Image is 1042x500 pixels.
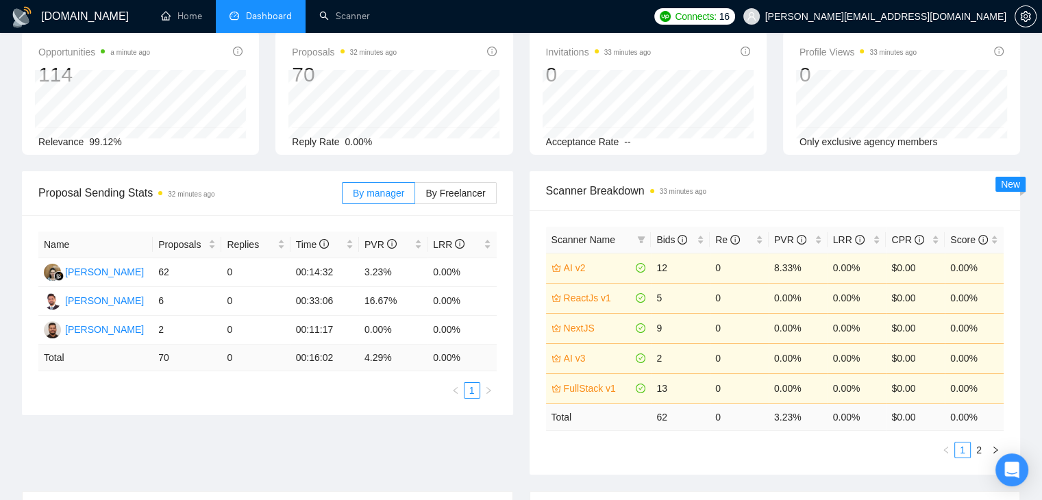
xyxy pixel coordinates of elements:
[945,373,1004,403] td: 0.00%
[978,235,988,245] span: info-circle
[710,403,769,430] td: 0
[359,258,427,287] td: 3.23%
[730,235,740,245] span: info-circle
[833,234,865,245] span: LRR
[1001,179,1020,190] span: New
[678,235,687,245] span: info-circle
[480,382,497,399] button: right
[886,313,945,343] td: $0.00
[161,10,202,22] a: homeHome
[915,235,924,245] span: info-circle
[427,345,496,371] td: 0.00 %
[624,136,630,147] span: --
[319,10,370,22] a: searchScanner
[427,287,496,316] td: 0.00%
[938,442,954,458] button: left
[769,283,828,313] td: 0.00%
[651,253,710,283] td: 12
[44,295,144,305] a: FM[PERSON_NAME]
[44,323,144,334] a: AA[PERSON_NAME]
[455,239,464,249] span: info-circle
[636,353,645,363] span: check-circle
[604,49,651,56] time: 33 minutes ago
[292,62,397,88] div: 70
[945,283,1004,313] td: 0.00%
[769,343,828,373] td: 0.00%
[950,234,987,245] span: Score
[955,442,970,458] a: 1
[44,292,61,310] img: FM
[290,287,359,316] td: 00:33:06
[869,49,916,56] time: 33 minutes ago
[651,283,710,313] td: 5
[38,345,153,371] td: Total
[464,383,480,398] a: 1
[233,47,243,56] span: info-circle
[427,258,496,287] td: 0.00%
[971,442,987,458] li: 2
[359,345,427,371] td: 4.29 %
[774,234,806,245] span: PVR
[741,47,750,56] span: info-circle
[710,283,769,313] td: 0
[364,239,397,250] span: PVR
[487,47,497,56] span: info-circle
[799,136,938,147] span: Only exclusive agency members
[797,235,806,245] span: info-circle
[464,382,480,399] li: 1
[636,323,645,333] span: check-circle
[221,316,290,345] td: 0
[637,236,645,244] span: filter
[153,345,221,371] td: 70
[387,239,397,249] span: info-circle
[546,403,652,430] td: Total
[44,266,144,277] a: ES[PERSON_NAME]
[747,12,756,21] span: user
[230,11,239,21] span: dashboard
[828,313,886,343] td: 0.00%
[828,343,886,373] td: 0.00%
[651,403,710,430] td: 62
[564,290,634,305] a: ReactJs v1
[710,343,769,373] td: 0
[799,44,917,60] span: Profile Views
[799,62,917,88] div: 0
[634,229,648,250] span: filter
[221,258,290,287] td: 0
[290,258,359,287] td: 00:14:32
[153,232,221,258] th: Proposals
[987,442,1004,458] li: Next Page
[227,237,274,252] span: Replies
[715,234,740,245] span: Re
[651,343,710,373] td: 2
[551,353,561,363] span: crown
[65,322,144,337] div: [PERSON_NAME]
[945,313,1004,343] td: 0.00%
[296,239,329,250] span: Time
[221,345,290,371] td: 0
[38,232,153,258] th: Name
[54,271,64,281] img: gigradar-bm.png
[769,373,828,403] td: 0.00%
[551,263,561,273] span: crown
[546,136,619,147] span: Acceptance Rate
[945,403,1004,430] td: 0.00 %
[945,253,1004,283] td: 0.00%
[1015,11,1036,22] span: setting
[564,260,634,275] a: AI v2
[938,442,954,458] li: Previous Page
[168,190,214,198] time: 32 minutes ago
[359,287,427,316] td: 16.67%
[153,258,221,287] td: 62
[551,234,615,245] span: Scanner Name
[656,234,687,245] span: Bids
[828,403,886,430] td: 0.00 %
[246,10,292,22] span: Dashboard
[987,442,1004,458] button: right
[828,283,886,313] td: 0.00%
[886,283,945,313] td: $0.00
[65,293,144,308] div: [PERSON_NAME]
[480,382,497,399] li: Next Page
[660,11,671,22] img: upwork-logo.png
[110,49,150,56] time: a minute ago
